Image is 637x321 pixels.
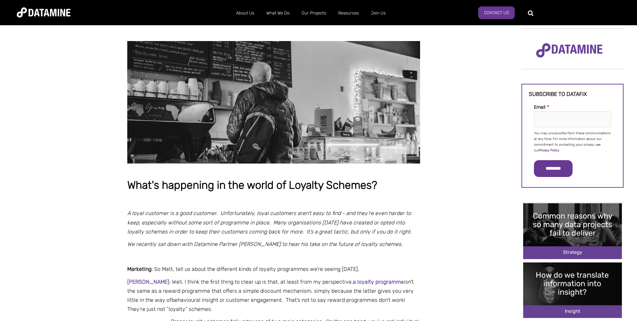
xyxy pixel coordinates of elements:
[478,6,515,19] a: Contact Us
[127,210,412,235] em: A loyal customer is a good customer. Unfortunately, loyal customers aren’t easy to find - and the...
[260,4,295,22] a: What We Do
[295,4,332,22] a: Our Projects
[365,4,392,22] a: Join Us
[534,104,545,110] span: Email
[534,131,611,153] p: You may unsubscribe from these communications at any time. For more information about our commitm...
[127,41,420,163] img: loyalty schemes man ordering coffee
[127,179,420,191] h1: What's happening in the world of Loyalty Schemes?
[353,279,404,285] a: a loyalty programme
[523,203,622,259] img: Common reasons why so many data projects fail to deliver
[529,91,616,97] h3: Subscribe to datafix
[539,148,559,152] a: Privacy Policy
[17,7,71,17] img: Datamine
[230,4,260,22] a: About Us
[332,4,365,22] a: Resources
[172,297,388,303] span: behavioural insight or customer engagement. That’s not to say reward programmes don
[523,262,622,318] img: How do we translate insights cover image
[127,266,151,272] span: Marketing
[127,279,169,285] strong: [PERSON_NAME]
[127,264,420,274] p: : So Matt, tell us about the different kinds of loyalty programmes we’re seeing [DATE].
[127,241,403,247] em: We recently sat down with Datamine Partner [PERSON_NAME] to hear his take on the future of loyalt...
[532,39,607,62] img: Datamine Logo No Strapline - Purple
[127,277,420,314] p: : Well, I think the first thing to clear up is that, at least from my perspective, isn't the same...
